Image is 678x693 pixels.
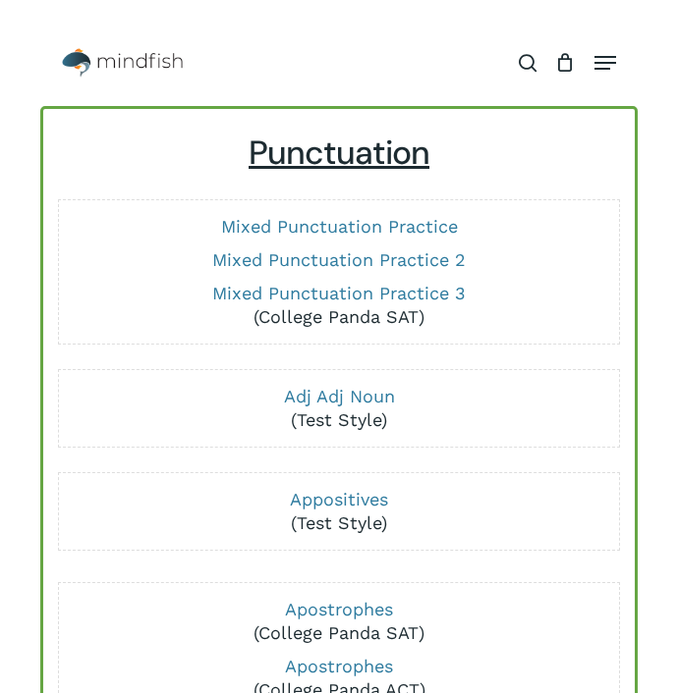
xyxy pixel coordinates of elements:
[65,488,614,535] p: (Test Style)
[65,385,614,432] p: (Test Style)
[212,249,466,270] a: Mixed Punctuation Practice 2
[221,216,458,237] a: Mixed Punctuation Practice
[65,598,614,645] p: (College Panda SAT)
[290,489,388,509] a: Appositives
[65,282,614,329] p: (College Panda SAT)
[40,38,637,87] header: Main Menu
[233,548,650,666] iframe: Chatbot
[62,48,183,78] img: Mindfish Test Prep & Academics
[594,53,616,73] a: Navigation Menu
[249,132,429,174] u: Punctuation
[212,283,466,303] a: Mixed Punctuation Practice 3
[285,656,393,676] a: Apostrophes
[546,38,585,87] a: Cart
[284,386,395,406] a: Adj Adj Noun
